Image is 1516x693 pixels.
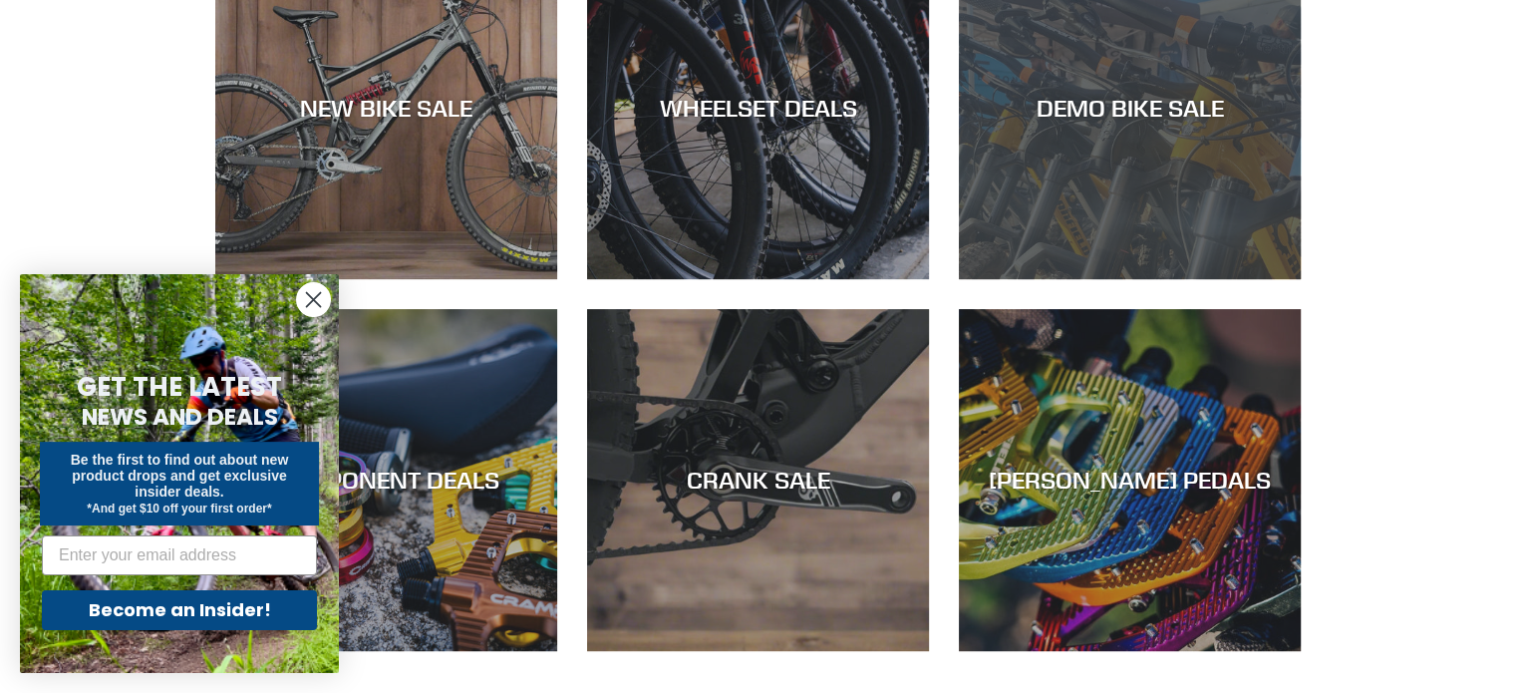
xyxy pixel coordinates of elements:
a: COMPONENT DEALS [215,309,557,651]
span: NEWS AND DEALS [82,401,278,433]
div: [PERSON_NAME] PEDALS [959,466,1301,495]
input: Enter your email address [42,535,317,575]
button: Become an Insider! [42,590,317,630]
div: DEMO BIKE SALE [959,94,1301,123]
a: CRANK SALE [587,309,929,651]
span: Be the first to find out about new product drops and get exclusive insider deals. [71,452,289,500]
button: Close dialog [296,282,331,317]
div: WHEELSET DEALS [587,94,929,123]
div: CRANK SALE [587,466,929,495]
span: *And get $10 off your first order* [87,502,271,516]
div: NEW BIKE SALE [215,94,557,123]
span: GET THE LATEST [77,369,282,405]
div: COMPONENT DEALS [215,466,557,495]
a: [PERSON_NAME] PEDALS [959,309,1301,651]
